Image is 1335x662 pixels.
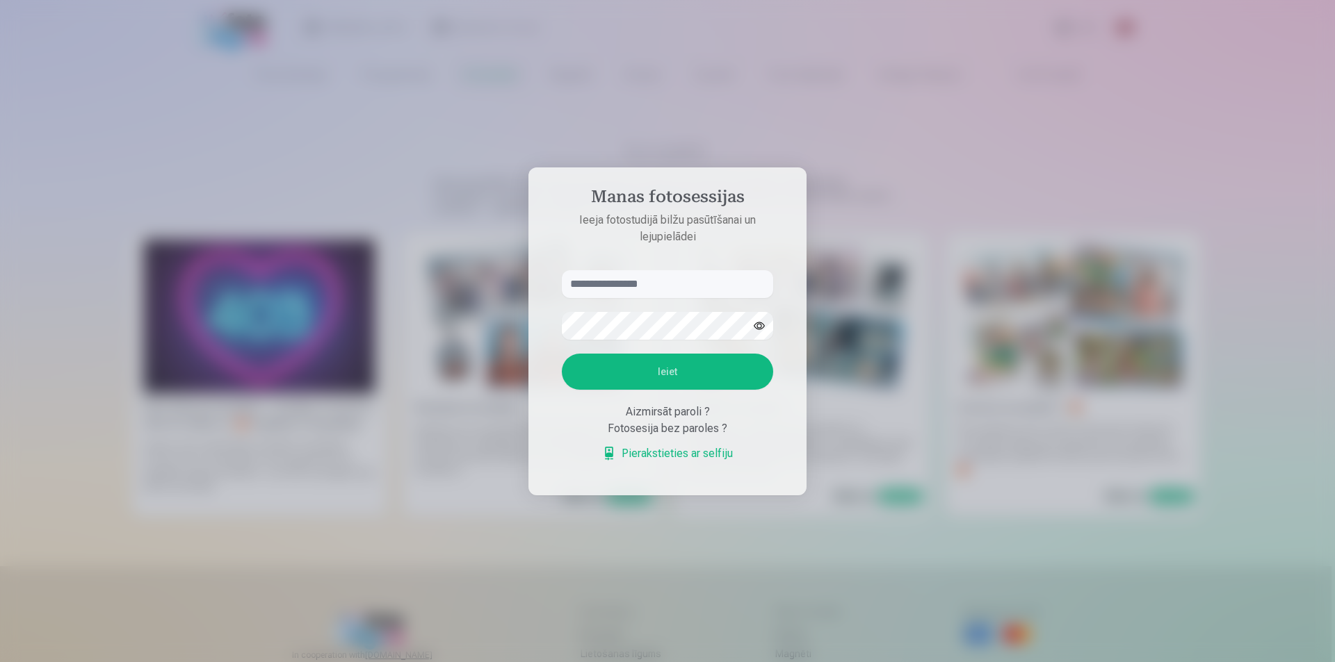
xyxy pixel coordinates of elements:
h4: Manas fotosessijas [548,187,787,212]
div: Fotosesija bez paroles ? [562,420,773,437]
button: Ieiet [562,354,773,390]
a: Pierakstieties ar selfiju [602,445,733,462]
div: Aizmirsāt paroli ? [562,404,773,420]
p: Ieeja fotostudijā bilžu pasūtīšanai un lejupielādei [548,212,787,245]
